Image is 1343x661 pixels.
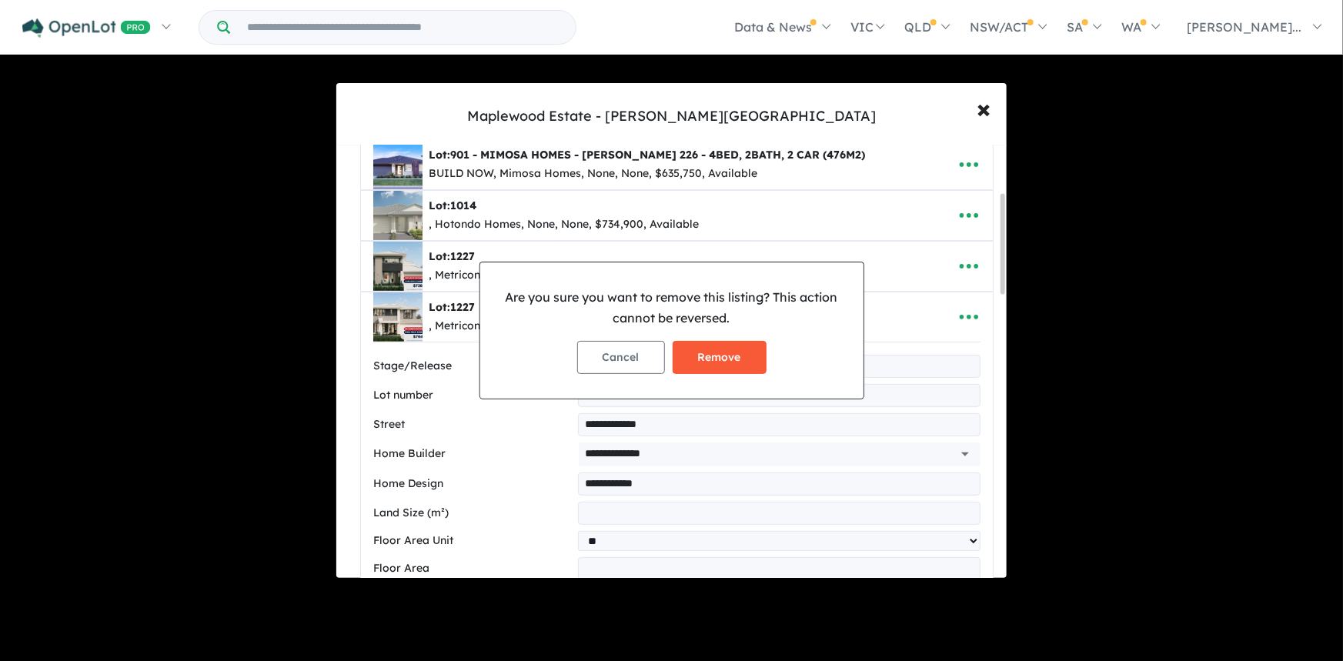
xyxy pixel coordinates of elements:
[673,341,767,374] button: Remove
[493,287,851,329] p: Are you sure you want to remove this listing? This action cannot be reversed.
[233,11,573,44] input: Try estate name, suburb, builder or developer
[22,18,151,38] img: Openlot PRO Logo White
[1187,19,1302,35] span: [PERSON_NAME]...
[577,341,665,374] button: Cancel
